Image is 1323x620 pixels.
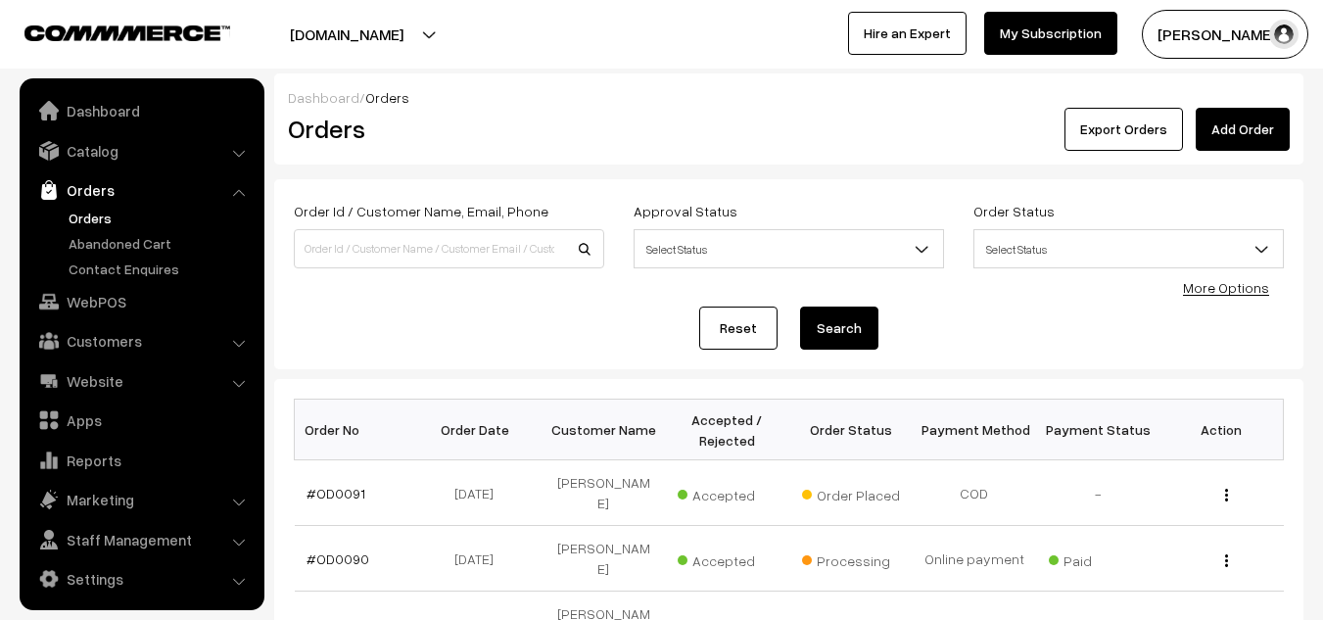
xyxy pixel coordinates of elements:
a: Dashboard [288,89,359,106]
button: Export Orders [1064,108,1183,151]
span: Orders [365,89,409,106]
a: Orders [64,208,258,228]
a: Contact Enquires [64,259,258,279]
img: Menu [1225,554,1228,567]
a: Website [24,363,258,399]
td: [PERSON_NAME] [542,526,665,592]
td: - [1036,460,1159,526]
h2: Orders [288,114,602,144]
th: Action [1159,400,1283,460]
th: Payment Status [1036,400,1159,460]
img: Menu [1225,489,1228,501]
a: Abandoned Cart [64,233,258,254]
td: Online payment [913,526,1036,592]
input: Order Id / Customer Name / Customer Email / Customer Phone [294,229,604,268]
a: Add Order [1196,108,1290,151]
span: Paid [1049,546,1147,571]
a: Reset [699,307,778,350]
td: COD [913,460,1036,526]
span: Select Status [635,232,943,266]
button: [PERSON_NAME]… [1142,10,1308,59]
td: [PERSON_NAME] [542,460,665,526]
a: Settings [24,561,258,596]
th: Order Date [418,400,542,460]
button: [DOMAIN_NAME] [221,10,472,59]
a: More Options [1183,279,1269,296]
label: Approval Status [634,201,737,221]
a: #OD0091 [307,485,365,501]
th: Order No [295,400,418,460]
img: COMMMERCE [24,25,230,40]
td: [DATE] [418,526,542,592]
span: Processing [802,546,900,571]
a: Reports [24,443,258,478]
a: #OD0090 [307,550,369,567]
div: / [288,87,1290,108]
span: Select Status [974,232,1283,266]
a: Orders [24,172,258,208]
th: Payment Method [913,400,1036,460]
span: Accepted [678,480,776,505]
th: Customer Name [542,400,665,460]
a: WebPOS [24,284,258,319]
span: Order Placed [802,480,900,505]
th: Accepted / Rejected [665,400,788,460]
a: Dashboard [24,93,258,128]
span: Accepted [678,546,776,571]
span: Select Status [973,229,1284,268]
button: Search [800,307,878,350]
a: Customers [24,323,258,358]
th: Order Status [789,400,913,460]
label: Order Status [973,201,1055,221]
img: user [1269,20,1299,49]
label: Order Id / Customer Name, Email, Phone [294,201,548,221]
td: [DATE] [418,460,542,526]
a: Catalog [24,133,258,168]
a: Hire an Expert [848,12,967,55]
a: Apps [24,403,258,438]
a: Marketing [24,482,258,517]
a: COMMMERCE [24,20,196,43]
a: My Subscription [984,12,1117,55]
span: Select Status [634,229,944,268]
a: Staff Management [24,522,258,557]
